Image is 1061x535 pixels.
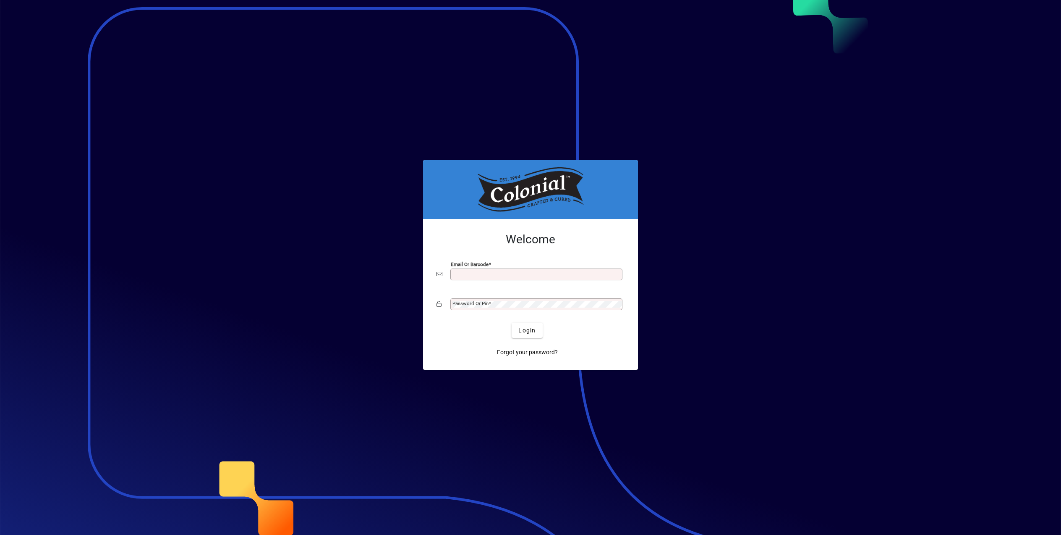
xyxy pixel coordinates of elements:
span: Forgot your password? [497,348,558,357]
h2: Welcome [436,232,625,247]
span: Login [518,326,536,335]
a: Forgot your password? [494,345,561,360]
mat-label: Password or Pin [452,300,489,306]
button: Login [512,323,542,338]
mat-label: Email or Barcode [451,261,489,267]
